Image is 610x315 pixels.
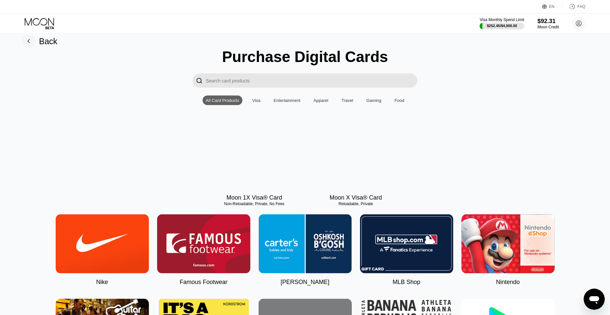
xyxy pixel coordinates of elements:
input: Search card products [206,74,417,88]
div: FAQ [577,4,585,9]
div: Visa Monthly Spend Limit [480,17,524,22]
div: Nike [96,279,108,286]
div: $92.31Moon Credit [538,18,559,29]
div: Visa Monthly Spend Limit$252.45/$4,000.00 [480,17,524,29]
div: Nintendo [496,279,520,286]
div: Moon X Visa® Card [329,194,382,201]
div: Gaming [363,96,385,105]
div: Entertainment [274,98,300,103]
div: Apparel [314,98,328,103]
div: EN [549,4,555,9]
div: FAQ [562,3,585,10]
div: Non-Reloadable, Private, No Fees [208,202,301,206]
div: $92.31 [538,18,559,25]
div: MLB Shop [393,279,420,286]
div: Gaming [366,98,381,103]
div:  [196,77,203,84]
div: Purchase Digital Cards [222,48,388,66]
div: [PERSON_NAME] [281,279,329,286]
div: Food [395,98,404,103]
div: Moon Credit [538,25,559,29]
div: Entertainment [270,96,304,105]
div:  [193,74,206,88]
div: All Card Products [206,98,239,103]
div: Famous Footwear [180,279,227,286]
div: $252.45 / $4,000.00 [487,24,517,28]
iframe: Button to launch messaging window [584,289,605,310]
div: Reloadable, Private [309,202,402,206]
div: Apparel [310,96,332,105]
div: Moon 1X Visa® Card [226,194,282,201]
div: Travel [338,96,357,105]
div: Back [22,35,58,48]
div: Visa [249,96,264,105]
div: Travel [342,98,353,103]
div: All Card Products [203,96,242,105]
div: Food [391,96,408,105]
div: EN [542,3,562,10]
div: Visa [252,98,261,103]
div: Back [39,36,58,46]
